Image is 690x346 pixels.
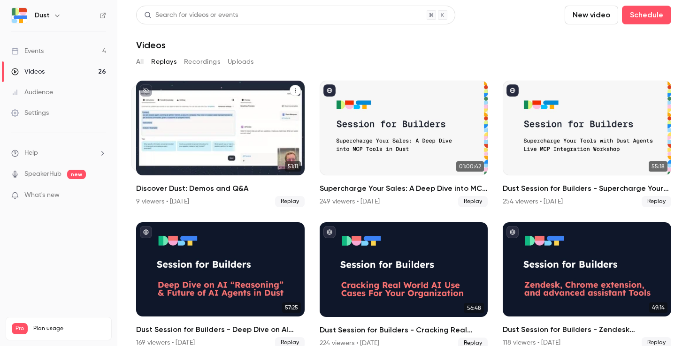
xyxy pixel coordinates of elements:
[649,161,667,172] span: 55:18
[35,11,50,20] h6: Dust
[323,226,336,238] button: published
[285,161,301,172] span: 51:11
[24,169,61,179] a: SpeakerHub
[456,161,484,172] span: 01:00:42
[136,81,305,207] a: 51:1151:11Discover Dust: Demos and Q&A9 viewers • [DATE]Replay
[503,81,671,207] li: Dust Session for Builders - Supercharge Your Tools with Dust Agents: A Live MCP Integration Workshop
[136,6,671,340] section: Videos
[136,39,166,51] h1: Videos
[33,325,106,332] span: Plan usage
[503,197,563,206] div: 254 viewers • [DATE]
[228,54,254,69] button: Uploads
[320,324,488,336] h2: Dust Session for Builders - Cracking Real World AI Use Cases For Your Organization
[503,81,671,207] a: 55:18Dust Session for Builders - Supercharge Your Tools with Dust Agents: A Live MCP Integration ...
[140,226,152,238] button: published
[24,190,60,200] span: What's new
[136,197,189,206] div: 9 viewers • [DATE]
[184,54,220,69] button: Recordings
[282,302,301,313] span: 57:25
[642,196,671,207] span: Replay
[11,148,106,158] li: help-dropdown-opener
[136,183,305,194] h2: Discover Dust: Demos and Q&A
[11,67,45,76] div: Videos
[458,196,488,207] span: Replay
[12,323,28,334] span: Pro
[320,81,488,207] li: Supercharge Your Sales: A Deep Dive into MCP Tools in Dust – Gmail, GCalendar, Notion & More
[565,6,618,24] button: New video
[24,148,38,158] span: Help
[503,183,671,194] h2: Dust Session for Builders - Supercharge Your Tools with Dust Agents: A Live MCP Integration Workshop
[12,8,27,23] img: Dust
[323,84,336,97] button: published
[320,183,488,194] h2: Supercharge Your Sales: A Deep Dive into MCP Tools in Dust – Gmail, GCalendar, Notion & More
[136,54,144,69] button: All
[506,84,519,97] button: published
[11,88,53,97] div: Audience
[144,10,238,20] div: Search for videos or events
[140,84,152,97] button: unpublished
[320,197,380,206] div: 249 viewers • [DATE]
[320,81,488,207] a: 01:00:42Supercharge Your Sales: A Deep Dive into MCP Tools in Dust – Gmail, GCalendar, Notion & M...
[503,324,671,335] h2: Dust Session for Builders - Zendesk Connection, Chrome Extension, and Advanced Assistant Tools in...
[11,108,49,118] div: Settings
[506,226,519,238] button: published
[151,54,176,69] button: Replays
[622,6,671,24] button: Schedule
[11,46,44,56] div: Events
[136,324,305,335] h2: Dust Session for Builders - Deep Dive on AI “Reasoning” & Future of AI Agents in Dust
[67,170,86,179] span: new
[464,303,484,313] span: 56:48
[136,81,305,207] li: Discover Dust: Demos and Q&A
[649,302,667,313] span: 49:14
[275,196,305,207] span: Replay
